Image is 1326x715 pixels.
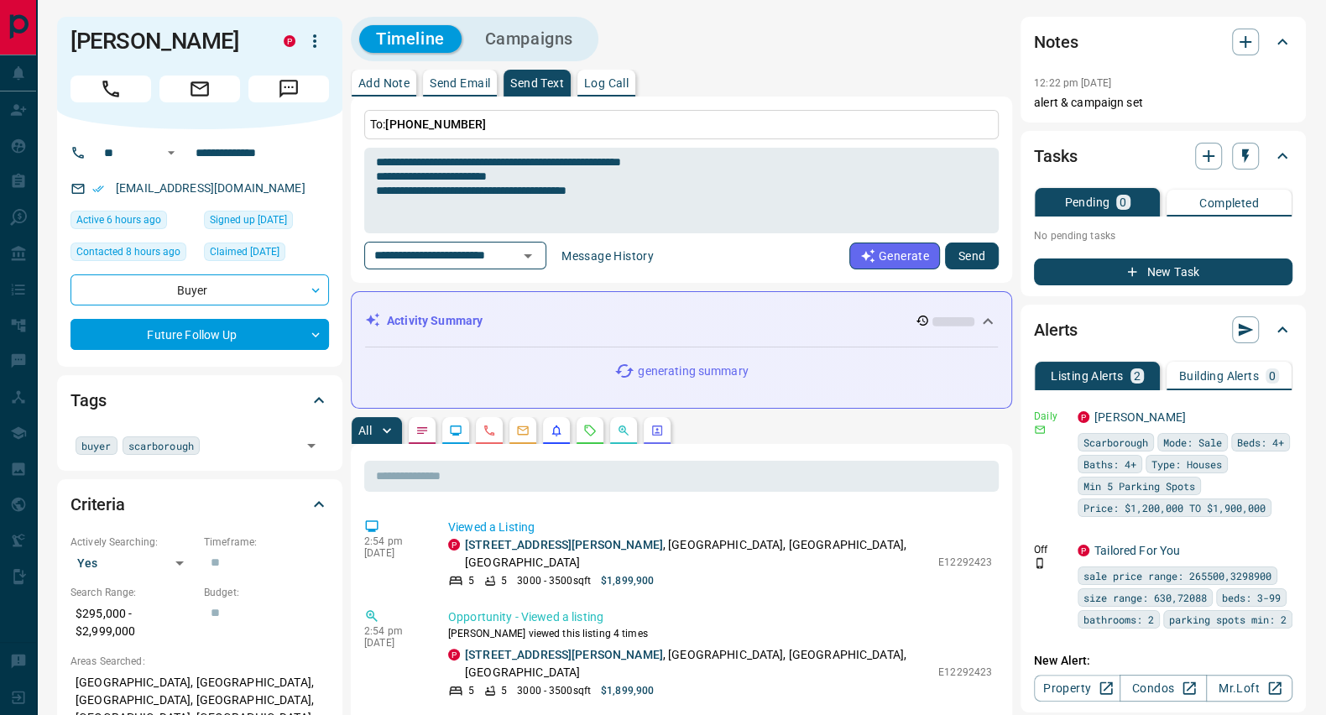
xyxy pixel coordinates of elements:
[468,25,590,53] button: Campaigns
[1237,434,1284,451] span: Beds: 4+
[1083,478,1195,494] span: Min 5 Parking Spots
[76,243,180,260] span: Contacted 8 hours ago
[161,143,181,163] button: Open
[76,211,161,228] span: Active 6 hours ago
[210,243,279,260] span: Claimed [DATE]
[364,625,423,637] p: 2:54 pm
[358,425,372,436] p: All
[385,117,486,131] span: [PHONE_NUMBER]
[70,550,196,577] div: Yes
[465,646,930,681] p: , [GEOGRAPHIC_DATA], [GEOGRAPHIC_DATA], [GEOGRAPHIC_DATA]
[387,312,483,330] p: Activity Summary
[92,183,104,195] svg: Email Verified
[1034,136,1292,176] div: Tasks
[248,76,329,102] span: Message
[638,363,748,380] p: generating summary
[1034,22,1292,62] div: Notes
[1034,77,1111,89] p: 12:22 pm [DATE]
[601,573,654,588] p: $1,899,900
[465,538,663,551] a: [STREET_ADDRESS][PERSON_NAME]
[1034,316,1078,343] h2: Alerts
[1034,143,1077,170] h2: Tasks
[204,535,329,550] p: Timeframe:
[70,585,196,600] p: Search Range:
[584,77,629,89] p: Log Call
[448,608,992,626] p: Opportunity - Viewed a listing
[1034,29,1078,55] h2: Notes
[1083,611,1154,628] span: bathrooms: 2
[468,683,474,698] p: 5
[430,77,490,89] p: Send Email
[517,683,591,698] p: 3000 - 3500 sqft
[359,25,462,53] button: Timeline
[1120,675,1206,702] a: Condos
[1034,557,1046,569] svg: Push Notification Only
[70,535,196,550] p: Actively Searching:
[449,424,462,437] svg: Lead Browsing Activity
[849,243,940,269] button: Generate
[70,274,329,305] div: Buyer
[938,665,992,680] p: E12292423
[516,424,530,437] svg: Emails
[1206,675,1292,702] a: Mr.Loft
[1163,434,1222,451] span: Mode: Sale
[1222,589,1281,606] span: beds: 3-99
[501,683,507,698] p: 5
[1083,499,1266,516] span: Price: $1,200,000 TO $1,900,000
[1169,611,1287,628] span: parking spots min: 2
[1179,370,1259,382] p: Building Alerts
[1078,411,1089,423] div: property.ca
[583,424,597,437] svg: Requests
[128,437,194,454] span: scarborough
[70,484,329,525] div: Criteria
[550,424,563,437] svg: Listing Alerts
[448,626,992,641] p: [PERSON_NAME] viewed this listing 4 times
[70,211,196,234] div: Mon Aug 18 2025
[448,649,460,660] div: property.ca
[1034,409,1068,424] p: Daily
[1051,370,1124,382] p: Listing Alerts
[448,539,460,551] div: property.ca
[204,211,329,234] div: Sat Jul 26 2025
[1151,456,1222,472] span: Type: Houses
[448,519,992,536] p: Viewed a Listing
[364,535,423,547] p: 2:54 pm
[650,424,664,437] svg: Agent Actions
[70,491,125,518] h2: Criteria
[601,683,654,698] p: $1,899,900
[510,77,564,89] p: Send Text
[159,76,240,102] span: Email
[1034,310,1292,350] div: Alerts
[204,585,329,600] p: Budget:
[945,243,999,269] button: Send
[617,424,630,437] svg: Opportunities
[1083,567,1271,584] span: sale price range: 265500,3298900
[938,555,992,570] p: E12292423
[1269,370,1276,382] p: 0
[364,110,999,139] p: To:
[1078,545,1089,556] div: property.ca
[1034,675,1120,702] a: Property
[1034,94,1292,112] p: alert & campaign set
[517,573,591,588] p: 3000 - 3500 sqft
[1083,434,1148,451] span: Scarborough
[364,637,423,649] p: [DATE]
[1034,258,1292,285] button: New Task
[465,536,930,571] p: , [GEOGRAPHIC_DATA], [GEOGRAPHIC_DATA], [GEOGRAPHIC_DATA]
[1199,197,1259,209] p: Completed
[70,387,106,414] h2: Tags
[1034,652,1292,670] p: New Alert:
[1083,589,1207,606] span: size range: 630,72088
[70,654,329,669] p: Areas Searched:
[465,648,663,661] a: [STREET_ADDRESS][PERSON_NAME]
[501,573,507,588] p: 5
[70,380,329,420] div: Tags
[70,243,196,266] div: Mon Aug 18 2025
[1064,196,1109,208] p: Pending
[210,211,287,228] span: Signed up [DATE]
[1034,424,1046,436] svg: Email
[468,573,474,588] p: 5
[1083,456,1136,472] span: Baths: 4+
[1034,542,1068,557] p: Off
[116,181,305,195] a: [EMAIL_ADDRESS][DOMAIN_NAME]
